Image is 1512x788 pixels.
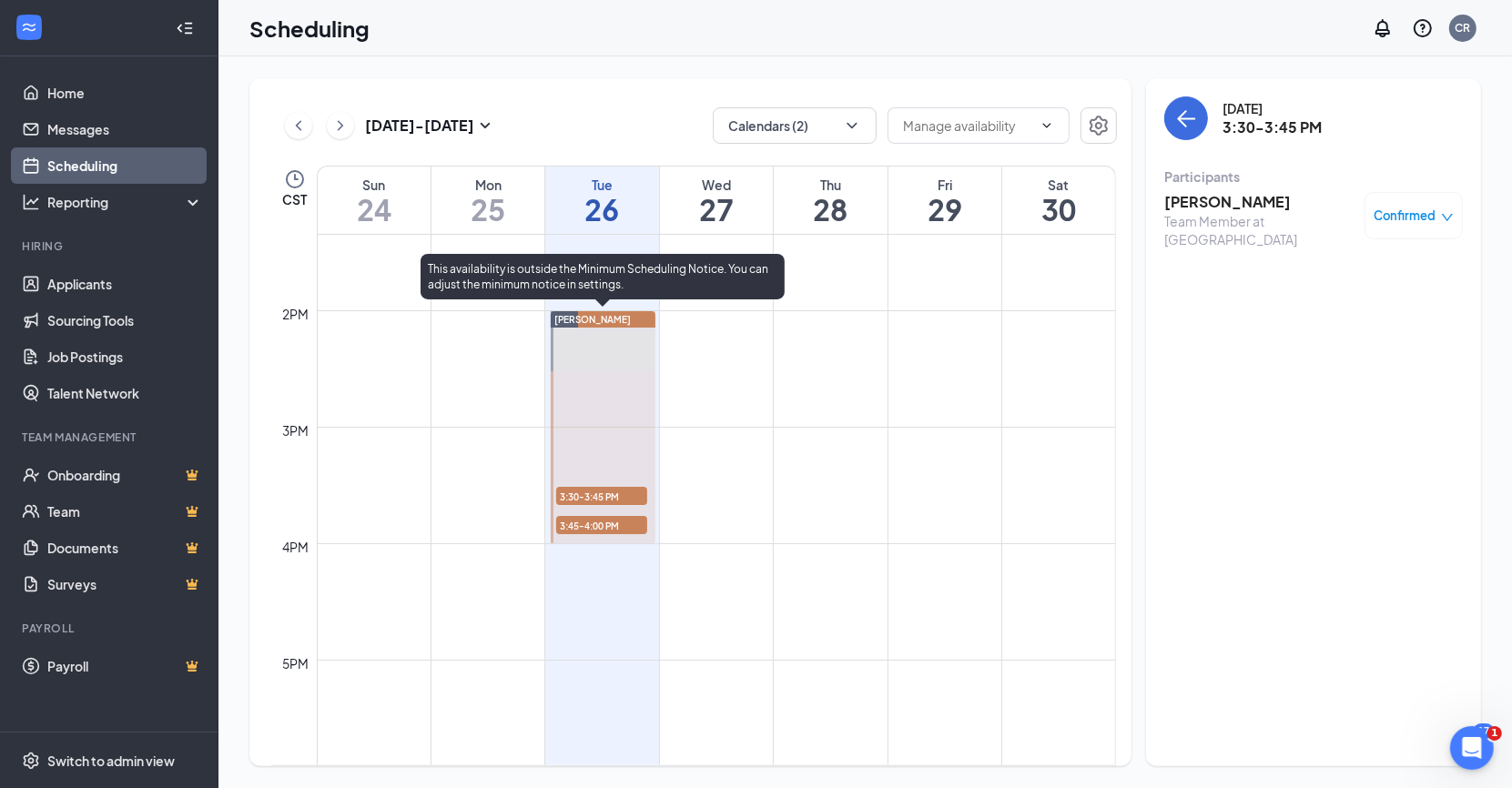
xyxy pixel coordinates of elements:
[888,176,1001,194] div: Fri
[289,115,308,136] svg: ChevronLeft
[1375,207,1436,225] span: Confirmed
[774,167,887,234] a: August 28, 2025
[903,116,1032,136] input: Manage availability
[47,457,203,493] a: OnboardingCrown
[249,13,370,44] h1: Scheduling
[47,193,204,211] div: Reporting
[1474,723,1494,739] div: 17
[285,112,312,139] button: ChevronLeft
[47,75,203,111] a: Home
[431,194,544,225] h1: 25
[1223,99,1322,117] div: [DATE]
[47,648,203,684] a: PayrollCrown
[47,147,203,184] a: Scheduling
[1002,167,1115,234] a: August 30, 2025
[1164,167,1463,186] div: Participants
[431,176,544,194] div: Mon
[1223,117,1322,137] h3: 3:30-3:45 PM
[279,653,313,673] div: 5pm
[545,176,658,194] div: Tue
[47,111,203,147] a: Messages
[365,116,474,136] h3: [DATE] - [DATE]
[327,112,354,139] button: ChevronRight
[660,176,773,194] div: Wed
[1002,194,1115,225] h1: 30
[556,516,647,534] span: 3:45-4:00 PM
[22,193,40,211] svg: Analysis
[1456,20,1471,35] div: CR
[660,167,773,234] a: August 27, 2025
[556,487,647,505] span: 3:30-3:45 PM
[279,537,313,557] div: 4pm
[47,566,203,602] a: SurveysCrown
[47,375,203,411] a: Talent Network
[279,420,313,440] div: 3pm
[474,115,496,136] svg: SmallChevronDown
[318,176,431,194] div: Sun
[22,238,199,254] div: Hiring
[47,338,203,375] a: Job Postings
[1412,17,1434,39] svg: QuestionInfo
[1088,115,1110,136] svg: Settings
[888,167,1001,234] a: August 29, 2025
[331,115,350,136] svg: ChevronRight
[22,429,199,445] div: Team Management
[1372,17,1394,39] svg: Notifications
[47,752,175,770] div: Switch to admin view
[1450,726,1494,770] iframe: Intercom live chat
[318,194,431,225] h1: 24
[22,752,40,770] svg: Settings
[421,254,785,299] div: This availability is outside the Minimum Scheduling Notice. You can adjust the minimum notice in ...
[1002,176,1115,194] div: Sat
[431,167,544,234] a: August 25, 2025
[1487,726,1502,741] span: 1
[47,266,203,302] a: Applicants
[1441,211,1454,224] span: down
[284,168,306,190] svg: Clock
[22,621,199,636] div: Payroll
[774,194,887,225] h1: 28
[318,167,431,234] a: August 24, 2025
[1164,192,1355,212] h3: [PERSON_NAME]
[20,18,38,36] svg: WorkstreamLogo
[1081,107,1117,144] button: Settings
[554,314,631,325] span: [PERSON_NAME]
[176,19,194,37] svg: Collapse
[843,116,861,135] svg: ChevronDown
[47,302,203,338] a: Sourcing Tools
[545,194,658,225] h1: 26
[774,176,887,194] div: Thu
[545,167,658,234] a: August 26, 2025
[660,194,773,225] h1: 27
[282,190,307,208] span: CST
[47,493,203,530] a: TeamCrown
[1175,107,1197,129] svg: ArrowLeft
[47,530,203,566] a: DocumentsCrown
[1164,96,1208,140] button: back-button
[1164,212,1355,248] div: Team Member at [GEOGRAPHIC_DATA]
[888,194,1001,225] h1: 29
[713,107,877,144] button: Calendars (2)ChevronDown
[1040,118,1054,133] svg: ChevronDown
[279,304,313,324] div: 2pm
